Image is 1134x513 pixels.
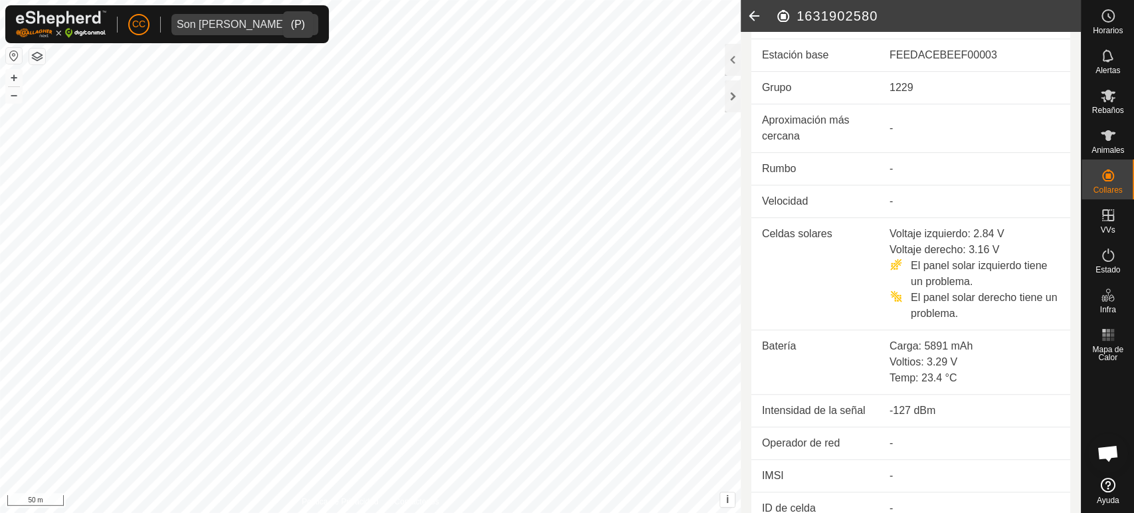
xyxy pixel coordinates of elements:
[879,104,1070,152] td: -
[879,152,1070,185] td: -
[879,459,1070,492] td: -
[775,8,1081,24] h2: 1631902580
[1088,433,1128,473] div: Chat abierto
[879,394,1070,427] td: -127 dBm
[1082,472,1134,510] a: Ayuda
[394,496,438,508] a: Contáctenos
[890,242,1060,258] div: Voltaje derecho: 3.16 V
[6,70,22,86] button: +
[720,492,735,507] button: i
[171,14,292,35] span: Son Felip SRM
[1100,226,1115,234] span: VVs
[292,14,318,35] div: dropdown trigger
[29,49,45,64] button: Capas del Mapa
[132,17,145,31] span: CC
[751,394,879,427] td: Intensidad de la señal
[1097,496,1119,504] span: Ayuda
[177,19,286,30] div: Son [PERSON_NAME]
[751,104,879,152] td: Aproximación más cercana
[1093,27,1123,35] span: Horarios
[879,427,1070,459] td: -
[1093,186,1122,194] span: Collares
[890,258,1060,290] div: El panel solar izquierdo tiene un problema.
[751,39,879,71] td: Estación base
[890,226,1060,242] div: Voltaje izquierdo: 2.84 V
[751,459,879,492] td: IMSI
[1091,106,1123,114] span: Rebaños
[879,39,1070,71] td: FEEDACEBEEF00003
[751,330,879,394] td: Batería
[890,290,1060,322] div: El panel solar derecho tiene un problema.
[6,48,22,64] button: Restablecer Mapa
[879,71,1070,104] td: 1229
[1085,346,1131,361] span: Mapa de Calor
[751,152,879,185] td: Rumbo
[6,87,22,103] button: –
[751,185,879,217] td: Velocidad
[1091,146,1124,154] span: Animales
[1095,266,1120,274] span: Estado
[1099,306,1115,314] span: Infra
[751,217,879,330] td: Celdas solares
[302,496,378,508] a: Política de Privacidad
[726,494,729,505] span: i
[890,354,1060,370] div: Voltios: 3.29 V
[890,370,1060,386] div: Temp: 23.4 °C
[1095,66,1120,74] span: Alertas
[16,11,106,38] img: Logo Gallagher
[751,71,879,104] td: Grupo
[751,427,879,459] td: Operador de red
[890,338,1060,354] div: Carga: 5891 mAh
[879,185,1070,217] td: -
